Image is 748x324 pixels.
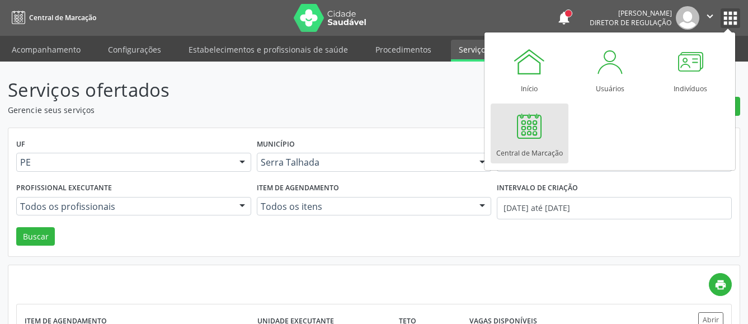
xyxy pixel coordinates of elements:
[451,40,535,62] a: Serviços ofertados
[497,197,732,219] input: Selecione um intervalo
[16,180,112,197] label: Profissional executante
[181,40,356,59] a: Estabelecimentos e profissionais de saúde
[491,39,568,99] a: Início
[590,8,672,18] div: [PERSON_NAME]
[368,40,439,59] a: Procedimentos
[676,6,699,30] img: img
[16,136,25,153] label: UF
[571,39,649,99] a: Usuários
[699,6,721,30] button: 
[590,18,672,27] span: Diretor de regulação
[714,279,727,291] i: print
[4,40,88,59] a: Acompanhamento
[497,180,578,197] label: Intervalo de criação
[20,157,228,168] span: PE
[491,104,568,163] a: Central de Marcação
[556,10,572,26] button: notifications
[721,8,740,28] button: apps
[709,273,732,296] a: print
[29,13,96,22] span: Central de Marcação
[257,180,339,197] label: Item de agendamento
[16,227,55,246] button: Buscar
[704,10,716,22] i: 
[257,136,295,153] label: Município
[261,201,469,212] span: Todos os itens
[20,201,228,212] span: Todos os profissionais
[8,8,96,27] a: Central de Marcação
[652,39,730,99] a: Indivíduos
[8,76,520,104] p: Serviços ofertados
[261,157,469,168] span: Serra Talhada
[8,104,520,116] p: Gerencie seus serviços
[100,40,169,59] a: Configurações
